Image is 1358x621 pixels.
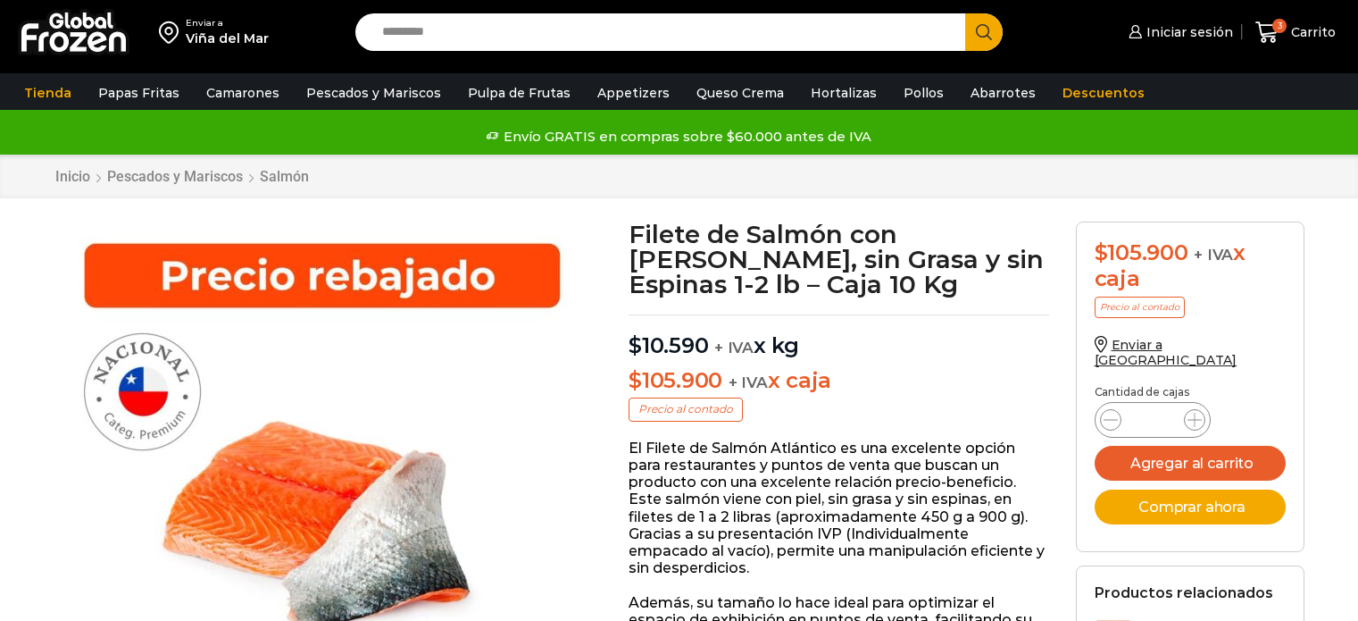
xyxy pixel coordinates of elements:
[1095,490,1286,524] button: Comprar ahora
[1272,19,1287,33] span: 3
[1095,239,1188,265] bdi: 105.900
[1124,14,1233,50] a: Iniciar sesión
[1142,23,1233,41] span: Iniciar sesión
[459,76,579,110] a: Pulpa de Frutas
[687,76,793,110] a: Queso Crema
[197,76,288,110] a: Camarones
[1287,23,1336,41] span: Carrito
[895,76,953,110] a: Pollos
[1054,76,1154,110] a: Descuentos
[1095,297,1185,318] p: Precio al contado
[629,367,722,393] bdi: 105.900
[1095,584,1273,601] h2: Productos relacionados
[629,315,1049,359] p: x kg
[297,76,450,110] a: Pescados y Mariscos
[629,332,642,358] span: $
[1095,446,1286,481] button: Agregar al carrito
[54,168,310,185] nav: Breadcrumb
[186,29,269,47] div: Viña del Mar
[629,398,743,421] p: Precio al contado
[729,373,768,391] span: + IVA
[1136,407,1170,432] input: Product quantity
[802,76,886,110] a: Hortalizas
[54,168,91,185] a: Inicio
[159,17,186,47] img: address-field-icon.svg
[259,168,310,185] a: Salmón
[629,222,1049,297] h1: Filete de Salmón con [PERSON_NAME], sin Grasa y sin Espinas 1-2 lb – Caja 10 Kg
[15,76,80,110] a: Tienda
[962,76,1045,110] a: Abarrotes
[1095,239,1108,265] span: $
[629,368,1049,394] p: x caja
[89,76,188,110] a: Papas Fritas
[1095,240,1286,292] div: x caja
[965,13,1003,51] button: Search button
[588,76,679,110] a: Appetizers
[629,332,708,358] bdi: 10.590
[1095,386,1286,399] p: Cantidad de cajas
[629,440,1049,577] p: El Filete de Salmón Atlántico es una excelente opción para restaurantes y puntos de venta que bus...
[1194,246,1233,264] span: + IVA
[714,339,754,357] span: + IVA
[106,168,244,185] a: Pescados y Mariscos
[629,367,642,393] span: $
[186,17,269,29] div: Enviar a
[1095,337,1237,368] a: Enviar a [GEOGRAPHIC_DATA]
[1251,12,1340,54] a: 3 Carrito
